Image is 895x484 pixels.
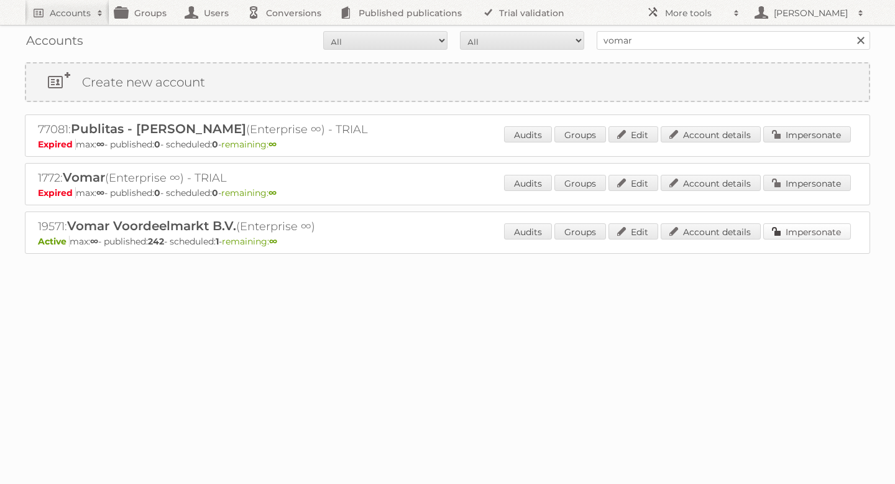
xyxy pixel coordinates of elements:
strong: ∞ [90,236,98,247]
strong: ∞ [269,236,277,247]
span: Vomar [63,170,105,185]
a: Audits [504,126,552,142]
a: Audits [504,175,552,191]
strong: ∞ [268,187,277,198]
span: Expired [38,139,76,150]
a: Impersonate [763,126,851,142]
a: Impersonate [763,175,851,191]
h2: 77081: (Enterprise ∞) - TRIAL [38,121,473,137]
a: Groups [554,223,606,240]
a: Audits [504,223,552,240]
p: max: - published: - scheduled: - [38,236,857,247]
span: remaining: [222,236,277,247]
span: Expired [38,187,76,198]
strong: 242 [148,236,164,247]
span: Publitas - [PERSON_NAME] [71,121,246,136]
strong: 0 [212,139,218,150]
a: Edit [608,175,658,191]
span: Vomar Voordeelmarkt B.V. [67,218,236,233]
a: Account details [661,223,761,240]
strong: ∞ [96,139,104,150]
p: max: - published: - scheduled: - [38,139,857,150]
span: remaining: [221,187,277,198]
a: Account details [661,175,761,191]
strong: 1 [216,236,219,247]
a: Account details [661,126,761,142]
h2: [PERSON_NAME] [771,7,851,19]
strong: 0 [154,187,160,198]
strong: ∞ [268,139,277,150]
strong: 0 [212,187,218,198]
p: max: - published: - scheduled: - [38,187,857,198]
strong: 0 [154,139,160,150]
a: Edit [608,126,658,142]
a: Impersonate [763,223,851,240]
a: Edit [608,223,658,240]
h2: 1772: (Enterprise ∞) - TRIAL [38,170,473,186]
span: Active [38,236,70,247]
span: remaining: [221,139,277,150]
h2: 19571: (Enterprise ∞) [38,218,473,235]
a: Groups [554,175,606,191]
h2: More tools [665,7,727,19]
strong: ∞ [96,187,104,198]
a: Groups [554,126,606,142]
a: Create new account [26,63,869,101]
h2: Accounts [50,7,91,19]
